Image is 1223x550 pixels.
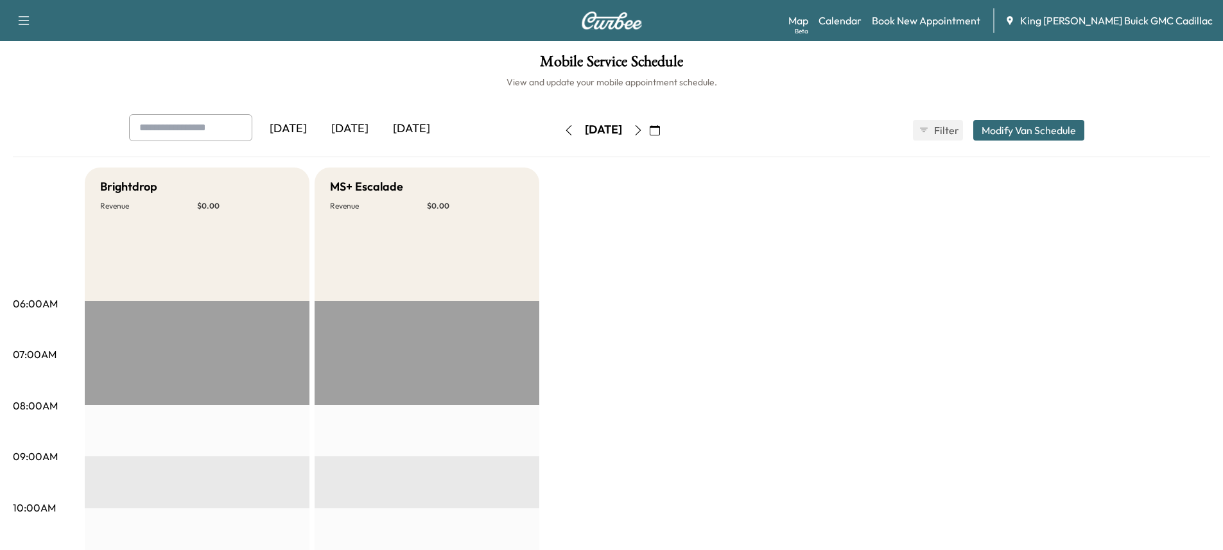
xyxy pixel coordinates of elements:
[872,13,980,28] a: Book New Appointment
[934,123,957,138] span: Filter
[100,201,197,211] p: Revenue
[13,398,58,413] p: 08:00AM
[13,500,56,515] p: 10:00AM
[973,120,1084,141] button: Modify Van Schedule
[319,114,381,144] div: [DATE]
[819,13,862,28] a: Calendar
[581,12,643,30] img: Curbee Logo
[913,120,963,141] button: Filter
[585,122,622,138] div: [DATE]
[1020,13,1213,28] span: King [PERSON_NAME] Buick GMC Cadillac
[795,26,808,36] div: Beta
[330,178,403,196] h5: MS+ Escalade
[197,201,294,211] p: $ 0.00
[13,449,58,464] p: 09:00AM
[100,178,157,196] h5: Brightdrop
[13,347,56,362] p: 07:00AM
[13,76,1210,89] h6: View and update your mobile appointment schedule.
[427,201,524,211] p: $ 0.00
[13,296,58,311] p: 06:00AM
[257,114,319,144] div: [DATE]
[788,13,808,28] a: MapBeta
[13,54,1210,76] h1: Mobile Service Schedule
[381,114,442,144] div: [DATE]
[330,201,427,211] p: Revenue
